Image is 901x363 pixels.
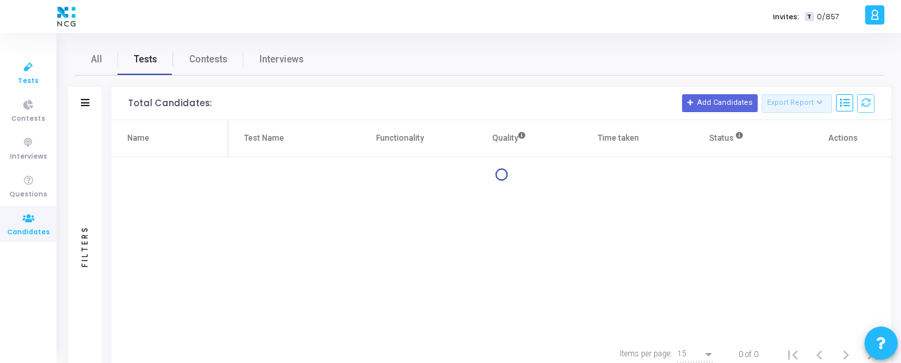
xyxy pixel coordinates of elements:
[9,189,47,200] span: Questions
[79,173,91,319] div: Filters
[677,350,715,359] mat-select: Items per page:
[620,348,672,360] div: Items per page:
[673,120,782,157] th: Status
[127,131,149,145] div: Name
[128,98,212,109] div: Total Candidates:
[259,52,304,66] span: Interviews
[738,348,758,360] div: 0 of 0
[228,120,345,157] th: Test Name
[682,94,758,111] button: Add Candidates
[454,120,564,157] th: Quality
[7,227,50,238] span: Candidates
[18,76,38,87] span: Tests
[677,349,687,358] span: 15
[91,52,102,66] span: All
[773,11,799,23] label: Invites:
[782,120,892,157] th: Actions
[54,3,79,30] img: logo
[10,151,47,163] span: Interviews
[346,120,455,157] th: Functionality
[817,11,839,23] span: 0/857
[598,131,639,145] div: Time taken
[134,52,157,66] span: Tests
[805,12,813,22] span: T
[11,113,45,125] span: Contests
[762,94,833,113] button: Export Report
[189,52,228,66] span: Contests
